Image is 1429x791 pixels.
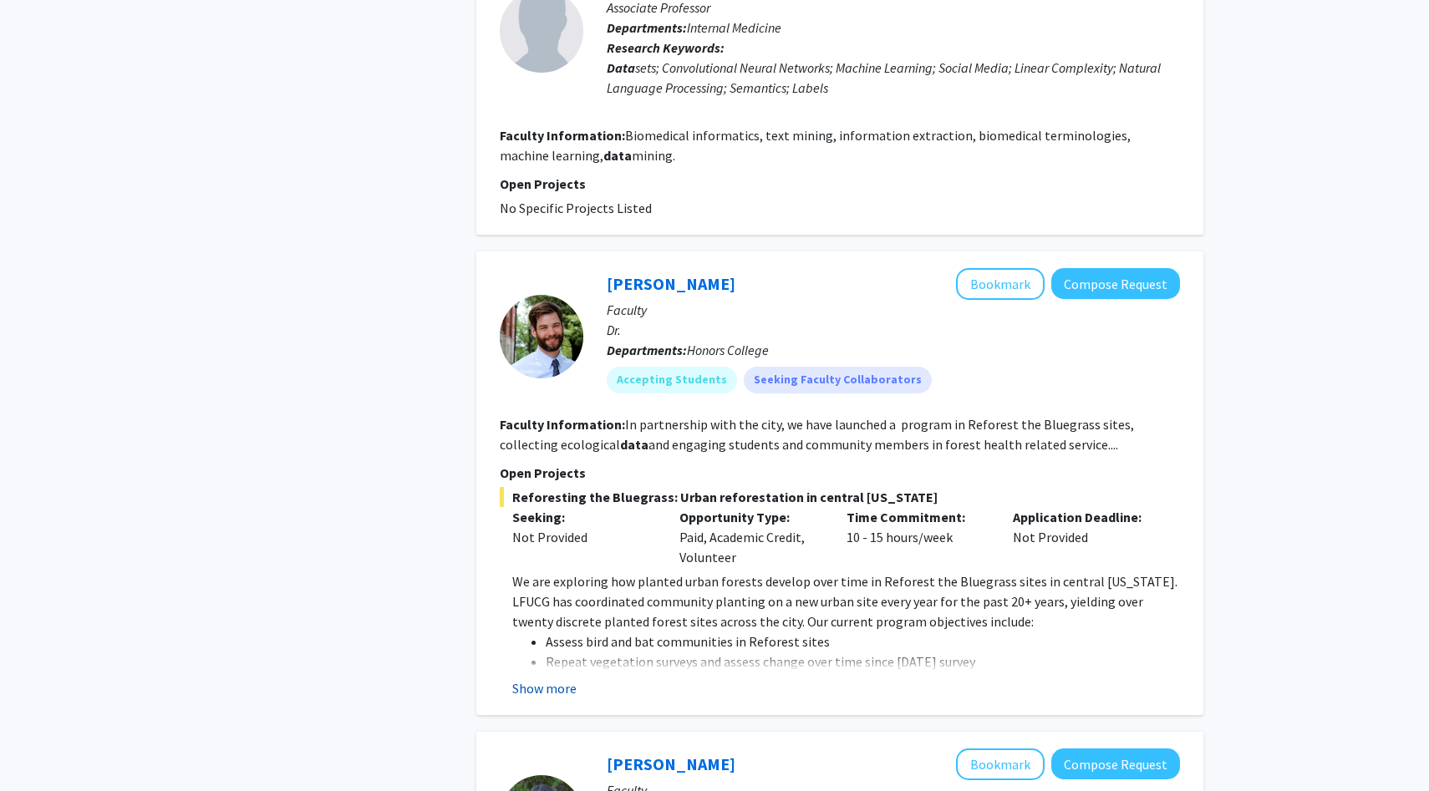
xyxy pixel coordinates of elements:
[607,19,687,36] b: Departments:
[13,716,71,778] iframe: Chat
[607,58,1180,98] div: sets; Convolutional Neural Networks; Machine Learning; Social Media; Linear Complexity; Natural L...
[607,59,635,76] b: Data
[512,571,1180,631] p: We are exploring how planted urban forests develop over time in Reforest the Bluegrass sites in c...
[500,127,1131,164] fg-read-more: Biomedical informatics, text mining, information extraction, biomedical terminologies, machine le...
[667,507,834,567] div: Paid, Academic Credit, Volunteer
[607,273,735,294] a: [PERSON_NAME]
[744,367,932,393] mat-chip: Seeking Faculty Collaborators
[607,320,1180,340] p: Dr.
[546,652,1180,672] li: Repeat vegetation surveys and assess change over time since [DATE] survey
[607,753,735,774] a: [PERSON_NAME]
[1013,507,1155,527] p: Application Deadline:
[607,342,687,358] b: Departments:
[956,268,1045,300] button: Add Kenton Sena to Bookmarks
[687,19,781,36] span: Internal Medicine
[679,507,821,527] p: Opportunity Type:
[956,748,1045,780] button: Add Catherine Linnen to Bookmarks
[500,463,1180,483] p: Open Projects
[500,416,1134,453] fg-read-more: In partnership with the city, we have launched a program in Reforest the Bluegrass sites, collect...
[500,174,1180,194] p: Open Projects
[1000,507,1167,567] div: Not Provided
[603,147,632,164] b: data
[546,631,1180,652] li: Assess bird and bat communities in Reforest sites
[687,342,769,358] span: Honors College
[607,367,737,393] mat-chip: Accepting Students
[607,39,725,56] b: Research Keywords:
[500,127,625,144] b: Faculty Information:
[847,507,989,527] p: Time Commitment:
[1051,748,1180,779] button: Compose Request to Catherine Linnen
[607,300,1180,320] p: Faculty
[500,487,1180,507] span: Reforesting the Bluegrass: Urban reforestation in central [US_STATE]
[512,678,577,698] button: Show more
[500,200,652,216] span: No Specific Projects Listed
[512,527,654,547] div: Not Provided
[620,436,648,453] b: data
[500,416,625,433] b: Faculty Information:
[834,507,1001,567] div: 10 - 15 hours/week
[1051,268,1180,299] button: Compose Request to Kenton Sena
[512,507,654,527] p: Seeking:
